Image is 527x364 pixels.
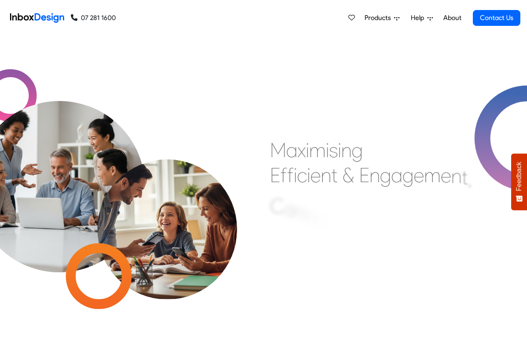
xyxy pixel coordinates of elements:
[297,138,306,163] div: x
[329,138,338,163] div: s
[306,138,309,163] div: i
[331,163,337,188] div: t
[424,163,441,188] div: m
[280,163,287,188] div: f
[441,163,451,188] div: e
[270,193,285,218] div: C
[402,163,414,188] div: g
[297,163,307,188] div: c
[326,138,329,163] div: i
[411,13,427,23] span: Help
[270,163,280,188] div: E
[361,10,403,26] a: Products
[414,163,424,188] div: e
[441,10,464,26] a: About
[80,125,255,299] img: parents_with_child.png
[338,138,341,163] div: i
[468,166,472,191] div: ,
[327,212,337,237] div: c
[321,163,331,188] div: n
[473,10,520,26] a: Contact Us
[451,163,462,188] div: n
[341,138,352,163] div: n
[307,163,310,188] div: i
[359,163,370,188] div: E
[342,163,354,188] div: &
[370,163,380,188] div: n
[309,138,326,163] div: m
[294,163,297,188] div: i
[391,163,402,188] div: a
[71,13,116,23] a: 07 281 1600
[270,138,472,263] div: Maximising Efficient & Engagement, Connecting Schools, Families, and Students.
[380,163,391,188] div: g
[287,163,294,188] div: f
[515,162,523,191] span: Feedback
[285,196,295,221] div: o
[295,199,306,224] div: n
[352,138,363,163] div: g
[407,10,436,26] a: Help
[286,138,297,163] div: a
[270,138,286,163] div: M
[310,163,321,188] div: e
[462,165,468,190] div: t
[306,203,316,228] div: n
[365,13,394,23] span: Products
[511,153,527,210] button: Feedback - Show survey
[316,207,327,232] div: e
